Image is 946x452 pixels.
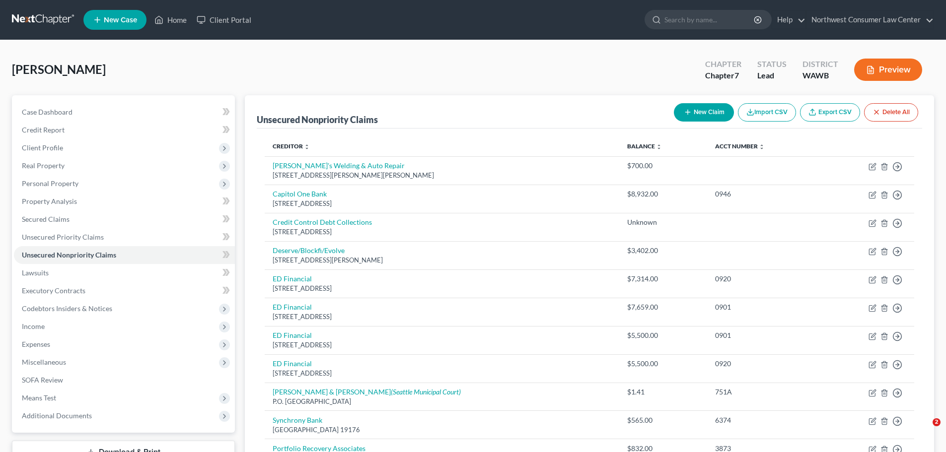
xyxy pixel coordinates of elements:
div: Status [757,59,787,70]
span: Unsecured Nonpriority Claims [22,251,116,259]
div: [STREET_ADDRESS] [273,312,611,322]
span: Expenses [22,340,50,348]
div: $3,402.00 [627,246,699,256]
i: unfold_more [304,144,310,150]
button: New Claim [674,103,734,122]
div: $8,932.00 [627,189,699,199]
a: Lawsuits [14,264,235,282]
div: 0901 [715,330,813,340]
span: New Case [104,16,137,24]
span: 2 [933,418,941,426]
button: Preview [854,59,922,81]
div: $7,314.00 [627,274,699,284]
div: 751A [715,387,813,397]
span: Income [22,322,45,330]
div: $700.00 [627,161,699,171]
a: Credit Control Debt Collections [273,218,372,226]
div: $1.41 [627,387,699,397]
div: [STREET_ADDRESS][PERSON_NAME] [273,256,611,265]
span: Unsecured Priority Claims [22,233,104,241]
a: Client Portal [192,11,256,29]
div: $5,500.00 [627,330,699,340]
a: Home [149,11,192,29]
button: Import CSV [738,103,796,122]
div: Lead [757,70,787,81]
span: Lawsuits [22,268,49,277]
a: Balance unfold_more [627,142,662,150]
span: Personal Property [22,179,78,188]
div: 0901 [715,302,813,312]
a: Unsecured Priority Claims [14,228,235,246]
a: ED Financial [273,359,312,368]
i: unfold_more [759,144,765,150]
div: [STREET_ADDRESS] [273,227,611,237]
div: Unknown [627,217,699,227]
span: Executory Contracts [22,286,85,295]
a: Synchrony Bank [273,416,322,424]
span: Case Dashboard [22,108,73,116]
div: District [802,59,838,70]
a: Credit Report [14,121,235,139]
span: Codebtors Insiders & Notices [22,304,112,313]
span: Miscellaneous [22,358,66,366]
div: Chapter [705,70,741,81]
div: 0946 [715,189,813,199]
div: $565.00 [627,415,699,425]
span: [PERSON_NAME] [12,62,106,76]
a: Capitol One Bank [273,190,327,198]
div: [STREET_ADDRESS][PERSON_NAME][PERSON_NAME] [273,171,611,180]
span: Means Test [22,393,56,402]
div: [GEOGRAPHIC_DATA] 19176 [273,425,611,435]
a: ED Financial [273,274,312,283]
a: Case Dashboard [14,103,235,121]
a: Secured Claims [14,210,235,228]
span: Secured Claims [22,215,70,223]
a: Creditor unfold_more [273,142,310,150]
a: Deserve/Blockfi/Evolve [273,246,345,255]
a: Property Analysis [14,193,235,210]
a: Executory Contracts [14,282,235,300]
span: Property Analysis [22,197,77,205]
div: WAWB [802,70,838,81]
a: Help [772,11,805,29]
div: Chapter [705,59,741,70]
span: SOFA Review [22,376,63,384]
div: 0920 [715,359,813,369]
a: Export CSV [800,103,860,122]
span: Client Profile [22,143,63,152]
div: $7,659.00 [627,302,699,312]
div: [STREET_ADDRESS] [273,340,611,350]
div: Unsecured Nonpriority Claims [257,114,378,126]
a: ED Financial [273,303,312,311]
i: unfold_more [656,144,662,150]
span: Additional Documents [22,411,92,420]
button: Delete All [864,103,918,122]
input: Search by name... [664,10,755,29]
i: (Seattle Municipal Court) [391,387,461,396]
a: [PERSON_NAME] & [PERSON_NAME](Seattle Municipal Court) [273,387,461,396]
iframe: Intercom live chat [912,418,936,442]
div: $5,500.00 [627,359,699,369]
span: Real Property [22,161,65,170]
a: Unsecured Nonpriority Claims [14,246,235,264]
a: Acct Number unfold_more [715,142,765,150]
div: P.O. [GEOGRAPHIC_DATA] [273,397,611,406]
div: [STREET_ADDRESS] [273,284,611,293]
div: 6374 [715,415,813,425]
a: [PERSON_NAME]'s Welding & Auto Repair [273,161,405,170]
div: [STREET_ADDRESS] [273,369,611,378]
a: ED Financial [273,331,312,339]
span: 7 [734,70,739,80]
a: SOFA Review [14,371,235,389]
span: Credit Report [22,126,65,134]
div: 0920 [715,274,813,284]
div: [STREET_ADDRESS] [273,199,611,208]
a: Northwest Consumer Law Center [806,11,934,29]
